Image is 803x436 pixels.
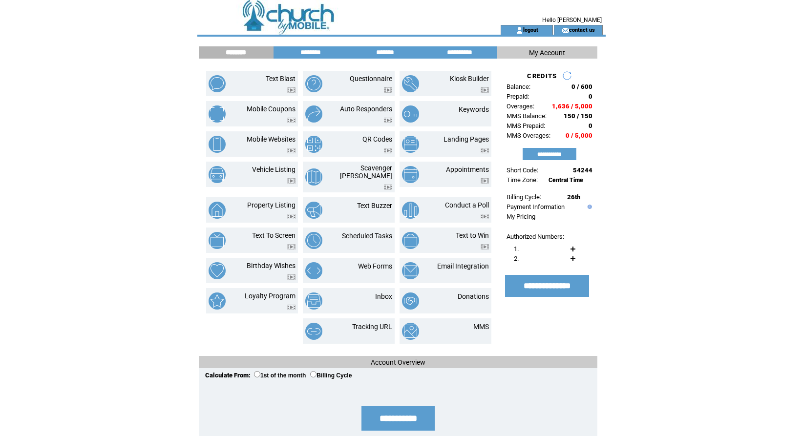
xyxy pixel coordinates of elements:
a: Kiosk Builder [450,75,489,83]
label: 1st of the month [254,372,306,379]
span: 150 / 150 [564,112,592,120]
span: CREDITS [527,72,557,80]
span: My Account [529,49,565,57]
img: video.png [481,178,489,184]
span: Time Zone: [507,176,538,184]
a: Scavenger [PERSON_NAME] [340,164,392,180]
img: appointments.png [402,166,419,183]
span: 1. [514,245,519,252]
a: Web Forms [358,262,392,270]
img: email-integration.png [402,262,419,279]
a: Conduct a Poll [445,201,489,209]
img: mobile-coupons.png [209,105,226,123]
span: 1,636 / 5,000 [552,103,592,110]
span: 0 [589,122,592,129]
img: inbox.png [305,292,322,310]
img: video.png [481,148,489,153]
img: video.png [384,118,392,123]
a: contact us [569,26,595,33]
a: My Pricing [507,213,535,220]
img: donations.png [402,292,419,310]
img: video.png [384,148,392,153]
img: qr-codes.png [305,136,322,153]
a: Birthday Wishes [247,262,296,270]
span: 26th [567,193,580,201]
a: Scheduled Tasks [342,232,392,240]
img: video.png [287,148,296,153]
img: keywords.png [402,105,419,123]
span: Account Overview [371,358,425,366]
a: Mobile Coupons [247,105,296,113]
img: text-buzzer.png [305,202,322,219]
span: Balance: [507,83,530,90]
img: contact_us_icon.gif [562,26,569,34]
span: 54244 [573,166,592,174]
img: conduct-a-poll.png [402,202,419,219]
img: scheduled-tasks.png [305,232,322,249]
img: landing-pages.png [402,136,419,153]
span: Authorized Numbers: [507,233,564,240]
input: Billing Cycle [310,371,317,377]
img: loyalty-program.png [209,292,226,310]
img: property-listing.png [209,202,226,219]
span: MMS Overages: [507,132,550,139]
a: Vehicle Listing [252,166,296,173]
img: text-to-win.png [402,232,419,249]
a: Keywords [459,105,489,113]
span: Central Time [549,177,583,184]
a: Text To Screen [252,231,296,239]
img: video.png [287,118,296,123]
img: video.png [481,214,489,219]
a: Questionnaire [350,75,392,83]
label: Billing Cycle [310,372,352,379]
img: mobile-websites.png [209,136,226,153]
a: Landing Pages [444,135,489,143]
a: Tracking URL [352,323,392,331]
a: Text Blast [266,75,296,83]
img: mms.png [402,323,419,340]
img: text-to-screen.png [209,232,226,249]
img: account_icon.gif [516,26,523,34]
img: video.png [481,244,489,249]
a: Property Listing [247,201,296,209]
img: video.png [287,214,296,219]
img: video.png [287,87,296,93]
a: Mobile Websites [247,135,296,143]
img: birthday-wishes.png [209,262,226,279]
img: video.png [287,305,296,310]
a: Appointments [446,166,489,173]
img: vehicle-listing.png [209,166,226,183]
a: QR Codes [362,135,392,143]
img: kiosk-builder.png [402,75,419,92]
img: help.gif [585,205,592,209]
a: Text to Win [456,231,489,239]
a: Payment Information [507,203,565,210]
img: questionnaire.png [305,75,322,92]
span: Calculate From: [205,372,251,379]
span: 2. [514,255,519,262]
a: logout [523,26,538,33]
a: Loyalty Program [245,292,296,300]
a: MMS [473,323,489,331]
span: MMS Balance: [507,112,547,120]
img: auto-responders.png [305,105,322,123]
span: Short Code: [507,166,538,174]
a: Inbox [375,292,392,300]
a: Auto Responders [340,105,392,113]
span: Overages: [507,103,534,110]
span: 0 [589,93,592,100]
span: 0 / 5,000 [566,132,592,139]
a: Email Integration [437,262,489,270]
img: web-forms.png [305,262,322,279]
span: Prepaid: [507,93,529,100]
span: 0 / 600 [571,83,592,90]
a: Donations [458,292,489,300]
img: scavenger-hunt.png [305,168,322,186]
img: video.png [287,178,296,184]
input: 1st of the month [254,371,260,377]
img: video.png [287,274,296,280]
a: Text Buzzer [357,202,392,209]
span: MMS Prepaid: [507,122,545,129]
img: tracking-url.png [305,323,322,340]
img: video.png [481,87,489,93]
